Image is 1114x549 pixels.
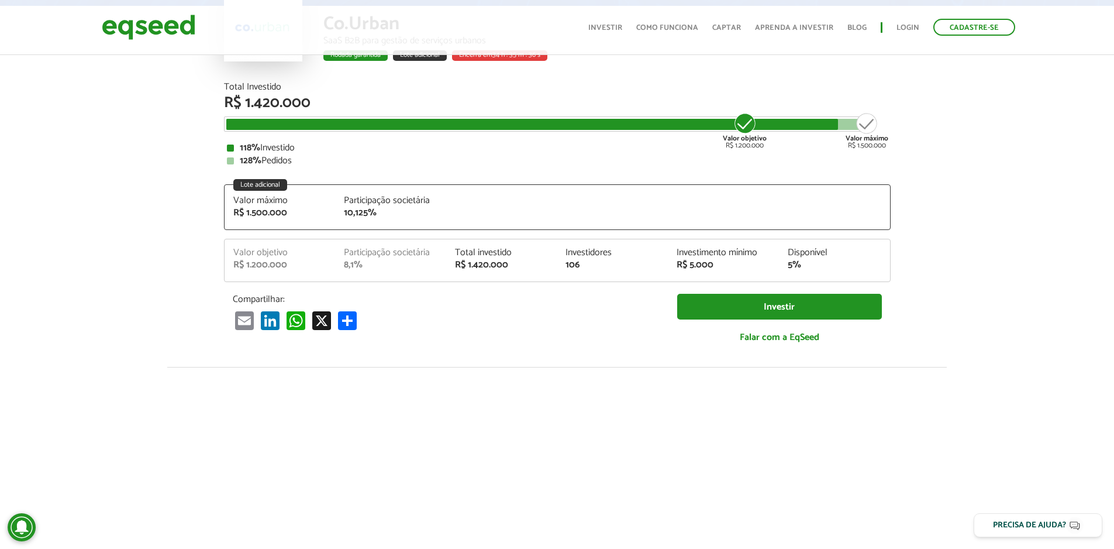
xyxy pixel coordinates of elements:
[677,260,770,270] div: R$ 5.000
[565,248,659,258] div: Investidores
[588,24,622,32] a: Investir
[393,50,447,61] div: Lote adicional
[452,50,547,61] div: Encerra em
[755,24,833,32] a: Aprenda a investir
[847,24,867,32] a: Blog
[336,311,359,330] a: Compartilhar
[227,156,888,166] div: Pedidos
[310,311,333,330] a: X
[258,311,282,330] a: LinkedIn
[723,133,767,144] strong: Valor objetivo
[677,325,882,349] a: Falar com a EqSeed
[455,260,549,270] div: R$ 1.420.000
[102,12,195,43] img: EqSeed
[846,133,888,144] strong: Valor máximo
[224,95,891,111] div: R$ 1.420.000
[846,112,888,149] div: R$ 1.500.000
[224,83,891,92] div: Total Investido
[712,24,741,32] a: Captar
[636,24,698,32] a: Como funciona
[233,179,287,191] div: Lote adicional
[240,153,261,169] strong: 128%
[896,24,919,32] a: Login
[233,260,327,270] div: R$ 1.200.000
[233,208,327,218] div: R$ 1.500.000
[455,248,549,258] div: Total investido
[723,112,767,149] div: R$ 1.200.000
[227,143,888,153] div: Investido
[233,294,660,305] p: Compartilhar:
[240,140,260,156] strong: 118%
[344,196,437,205] div: Participação societária
[233,248,327,258] div: Valor objetivo
[677,248,770,258] div: Investimento mínimo
[323,50,388,61] div: Rodada garantida
[233,311,256,330] a: Email
[344,248,437,258] div: Participação societária
[565,260,659,270] div: 106
[344,260,437,270] div: 8,1%
[788,248,881,258] div: Disponível
[284,311,308,330] a: WhatsApp
[933,19,1015,36] a: Cadastre-se
[788,260,881,270] div: 5%
[233,196,327,205] div: Valor máximo
[344,208,437,218] div: 10,125%
[677,294,882,320] a: Investir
